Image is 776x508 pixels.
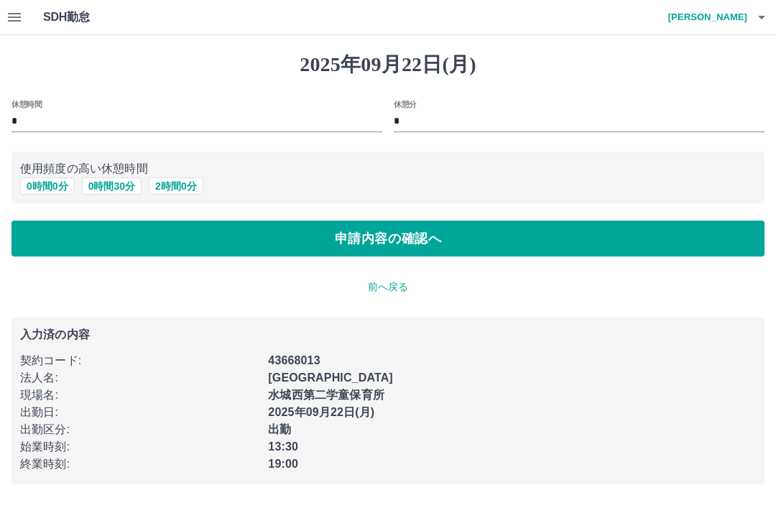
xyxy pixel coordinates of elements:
[268,406,374,418] b: 2025年09月22日(月)
[268,354,320,366] b: 43668013
[20,456,259,473] p: 終業時刻 :
[20,160,756,177] p: 使用頻度の高い休憩時間
[11,98,42,109] label: 休憩時間
[11,280,765,295] p: 前へ戻る
[20,404,259,421] p: 出勤日 :
[20,438,259,456] p: 始業時刻 :
[394,98,417,109] label: 休憩分
[20,387,259,404] p: 現場名 :
[149,177,203,195] button: 2時間0分
[82,177,142,195] button: 0時間30分
[20,329,756,341] p: 入力済の内容
[268,440,298,453] b: 13:30
[11,52,765,77] h1: 2025年09月22日(月)
[268,371,393,384] b: [GEOGRAPHIC_DATA]
[20,421,259,438] p: 出勤区分 :
[20,352,259,369] p: 契約コード :
[20,177,75,195] button: 0時間0分
[268,458,298,470] b: 19:00
[268,423,291,435] b: 出勤
[268,389,384,401] b: 水城西第二学童保育所
[11,221,765,257] button: 申請内容の確認へ
[20,369,259,387] p: 法人名 :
